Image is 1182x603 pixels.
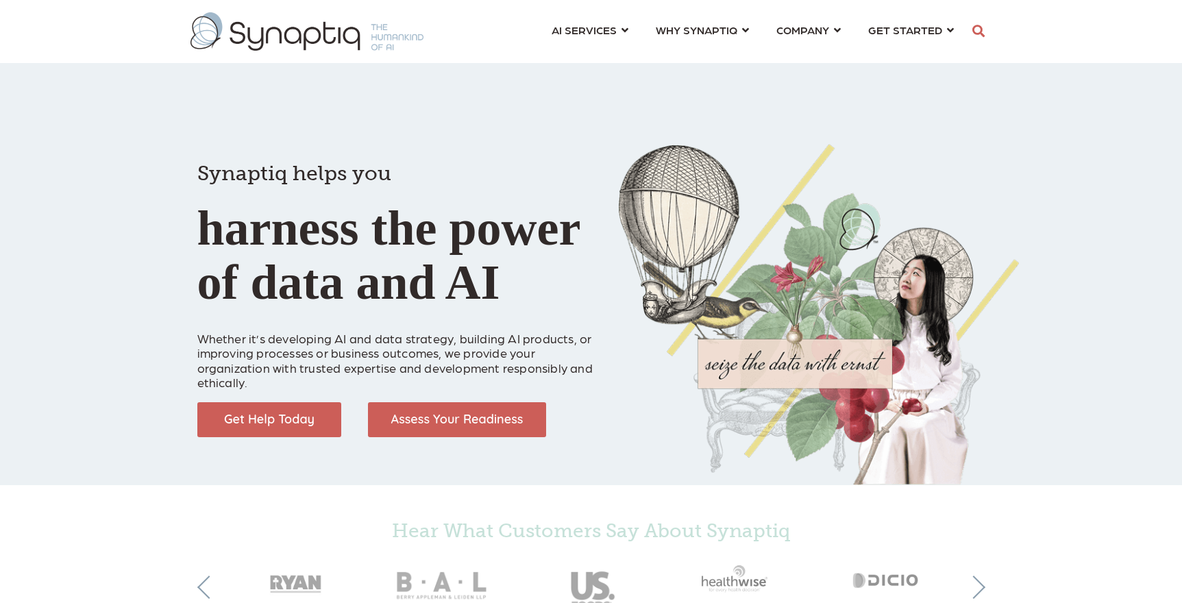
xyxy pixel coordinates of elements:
span: GET STARTED [868,21,942,39]
a: AI SERVICES [552,17,628,42]
a: GET STARTED [868,17,954,42]
a: COMPANY [776,17,841,42]
img: Get Help Today [197,402,341,437]
img: synaptiq logo-1 [190,12,423,51]
nav: menu [538,7,968,56]
span: AI SERVICES [552,21,617,39]
h4: Hear What Customers Say About Synaptiq [221,519,961,543]
a: WHY SYNAPTIQ [656,17,749,42]
img: Assess Your Readiness [368,402,546,437]
h1: harness the power of data and AI [197,137,598,310]
span: COMPANY [776,21,829,39]
p: Whether it’s developing AI and data strategy, building AI products, or improving processes or bus... [197,316,598,390]
button: Previous [197,576,221,599]
button: Next [962,576,985,599]
span: WHY SYNAPTIQ [656,21,737,39]
span: Synaptiq helps you [197,161,391,186]
img: Collage of girl, balloon, bird, and butterfly, with seize the data with ernst text [619,144,1020,485]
